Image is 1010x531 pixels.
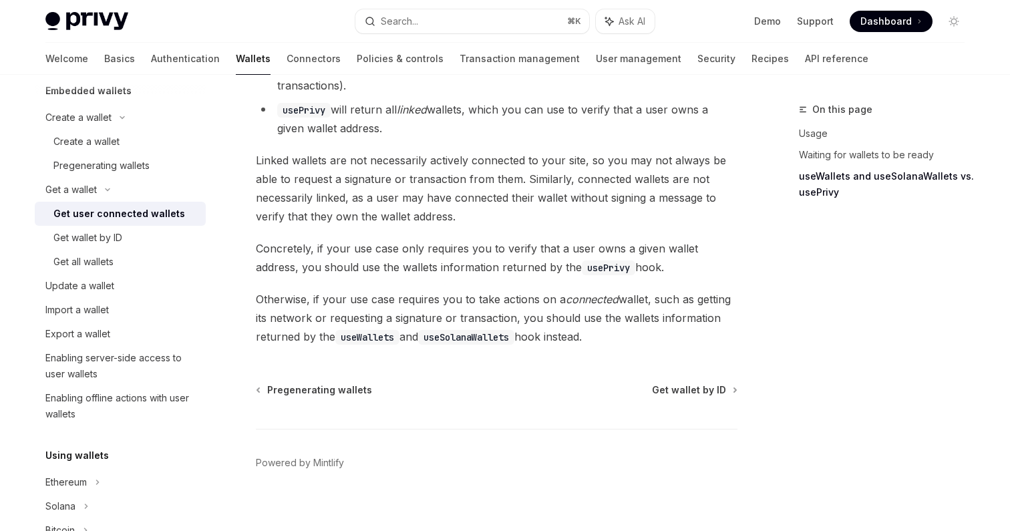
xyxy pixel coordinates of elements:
div: Create a wallet [45,110,112,126]
span: On this page [812,102,872,118]
a: Enabling server-side access to user wallets [35,346,206,386]
code: useSolanaWallets [418,330,514,345]
a: Get wallet by ID [652,383,736,397]
a: Policies & controls [357,43,444,75]
div: Pregenerating wallets [53,158,150,174]
a: Demo [754,15,781,28]
a: Usage [799,123,975,144]
code: usePrivy [277,103,331,118]
div: Search... [381,13,418,29]
div: Get a wallet [45,182,97,198]
span: Linked wallets are not necessarily actively connected to your site, so you may not always be able... [256,151,737,226]
code: useWallets [335,330,399,345]
a: Import a wallet [35,298,206,322]
em: connected [566,293,619,306]
a: Get user connected wallets [35,202,206,226]
a: Transaction management [460,43,580,75]
button: Ask AI [596,9,655,33]
span: Ask AI [619,15,645,28]
a: Enabling offline actions with user wallets [35,386,206,426]
div: Import a wallet [45,302,109,318]
div: Export a wallet [45,326,110,342]
span: Otherwise, if your use case requires you to take actions on a wallet, such as getting its network... [256,290,737,346]
a: Recipes [751,43,789,75]
span: ⌘ K [567,16,581,27]
span: Concretely, if your use case only requires you to verify that a user owns a given wallet address,... [256,239,737,277]
button: Search...⌘K [355,9,589,33]
a: Wallets [236,43,271,75]
a: Support [797,15,834,28]
a: Pregenerating wallets [35,154,206,178]
code: usePrivy [582,260,635,275]
span: Dashboard [860,15,912,28]
div: Get user connected wallets [53,206,185,222]
div: Enabling server-side access to user wallets [45,350,198,382]
a: Connectors [287,43,341,75]
a: Authentication [151,43,220,75]
div: Enabling offline actions with user wallets [45,390,198,422]
div: Get wallet by ID [53,230,122,246]
a: Welcome [45,43,88,75]
li: will return all wallets, which you can use to verify that a user owns a given wallet address. [256,100,737,138]
button: Toggle dark mode [943,11,965,32]
a: Dashboard [850,11,933,32]
a: useWallets and useSolanaWallets vs. usePrivy [799,166,975,203]
span: Pregenerating wallets [267,383,372,397]
a: Create a wallet [35,130,206,154]
div: Update a wallet [45,278,114,294]
div: Get all wallets [53,254,114,270]
div: Solana [45,498,75,514]
a: Powered by Mintlify [256,456,344,470]
a: User management [596,43,681,75]
a: Update a wallet [35,274,206,298]
span: Get wallet by ID [652,383,726,397]
a: Get all wallets [35,250,206,274]
img: light logo [45,12,128,31]
h5: Using wallets [45,448,109,464]
a: Export a wallet [35,322,206,346]
a: Security [697,43,735,75]
a: Basics [104,43,135,75]
a: Waiting for wallets to be ready [799,144,975,166]
a: Get wallet by ID [35,226,206,250]
a: Pregenerating wallets [257,383,372,397]
div: Create a wallet [53,134,120,150]
div: Ethereum [45,474,87,490]
a: API reference [805,43,868,75]
em: linked [397,103,427,116]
